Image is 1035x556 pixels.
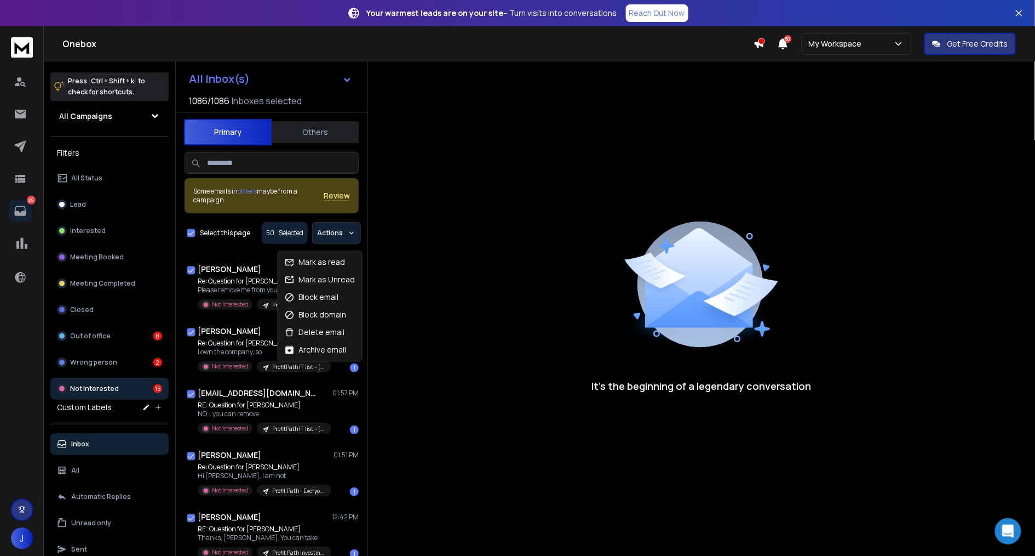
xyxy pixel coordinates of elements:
[238,186,257,196] span: others
[285,292,339,303] div: Block email
[198,401,329,410] p: RE: Question for [PERSON_NAME]
[70,200,86,209] p: Lead
[212,362,248,371] p: Not Interested
[11,37,33,58] img: logo
[71,545,87,554] p: Sent
[70,279,135,288] p: Meeting Completed
[947,38,1008,49] p: Get Free Credits
[193,187,324,205] div: Some emails in maybe from a campaign
[212,300,248,309] p: Not Interested
[198,463,329,472] p: Re: Question for [PERSON_NAME]
[272,120,359,144] button: Others
[332,389,359,398] p: 01:57 PM
[367,8,504,18] strong: Your warmest leads are on your site
[184,119,272,145] button: Primary
[285,274,355,285] div: Mark as Unread
[285,309,347,320] div: Block domain
[27,196,36,205] p: 25
[279,229,303,237] p: Selected
[198,339,329,348] p: Re: Question for [PERSON_NAME]
[68,76,145,98] p: Press to check for shortcuts.
[70,305,94,314] p: Closed
[198,348,329,356] p: I own the company, so
[198,534,329,542] p: Thanks, [PERSON_NAME]. You can take
[212,424,248,433] p: Not Interested
[266,229,274,237] span: 50
[591,378,812,394] p: It’s the beginning of a legendary conversation
[71,440,89,449] p: Inbox
[285,344,347,355] div: Archive email
[70,332,111,341] p: Out of office
[11,527,33,549] span: J
[198,286,329,294] p: Please remove me from your
[198,277,329,286] p: Re: Question for [PERSON_NAME]
[189,94,229,107] span: 1086 / 1086
[198,388,318,399] h1: [EMAIL_ADDRESS][DOMAIN_NAME]
[71,174,102,183] p: All Status
[70,226,106,235] p: Interested
[317,229,343,237] p: Actions
[350,364,359,372] div: 1
[62,37,754,50] h1: Onebox
[71,519,111,527] p: Unread only
[784,35,792,43] span: 50
[324,190,350,201] span: Review
[71,492,131,501] p: Automatic Replies
[272,487,325,495] p: Profit Path - Everyone - ICP Campaign
[272,301,325,309] p: Profit Path - Everyone - ICP Campaign
[189,73,250,84] h1: All Inbox(s)
[332,513,359,521] p: 12:42 PM
[198,326,261,337] h1: [PERSON_NAME]
[153,332,162,341] div: 8
[198,264,261,275] h1: [PERSON_NAME]
[89,75,136,87] span: Ctrl + Shift + k
[212,486,248,495] p: Not Interested
[272,363,325,371] p: ProfitPath IT list -- [PERSON_NAME]
[367,8,617,19] p: – Turn visits into conversations
[350,487,359,496] div: 1
[198,472,329,480] p: Hi [PERSON_NAME], I am not
[350,425,359,434] div: 1
[70,358,117,367] p: Wrong person
[50,145,169,161] h3: Filters
[70,384,119,393] p: Not Interested
[57,402,112,413] h3: Custom Labels
[200,229,250,237] label: Select this page
[198,410,329,418] p: NO .. you can remove
[71,466,79,475] p: All
[198,525,329,534] p: RE: Question for [PERSON_NAME]
[232,94,302,107] h3: Inboxes selected
[153,384,162,393] div: 15
[629,8,685,19] p: Reach Out Now
[995,518,1021,544] div: Open Intercom Messenger
[809,38,866,49] p: My Workspace
[198,512,261,523] h1: [PERSON_NAME]
[59,111,112,122] h1: All Campaigns
[153,358,162,367] div: 2
[198,450,261,461] h1: [PERSON_NAME]
[70,253,124,262] p: Meeting Booked
[334,451,359,459] p: 01:51 PM
[285,327,345,338] div: Delete email
[285,257,346,268] div: Mark as read
[272,425,325,433] p: ProfitPath IT list -- [PERSON_NAME]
